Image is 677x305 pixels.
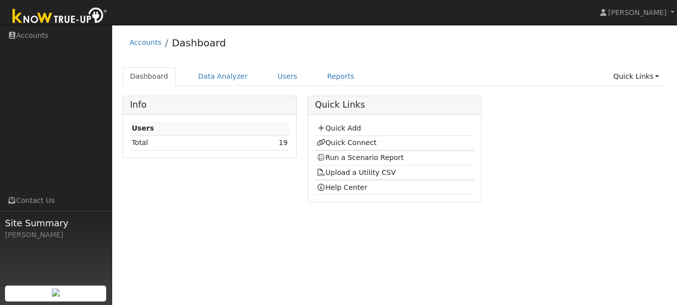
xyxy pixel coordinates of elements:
img: Know True-Up [7,5,112,28]
a: Run a Scenario Report [317,153,404,161]
img: retrieve [52,289,60,297]
a: Upload a Utility CSV [317,168,396,176]
a: Quick Add [317,124,361,132]
a: Quick Connect [317,139,376,147]
td: Total [130,136,228,150]
span: Site Summary [5,216,107,230]
a: Reports [320,67,361,86]
a: Dashboard [123,67,176,86]
h5: Info [130,100,290,110]
a: Quick Links [606,67,667,86]
a: Data Analyzer [190,67,255,86]
a: Help Center [317,183,367,191]
div: [PERSON_NAME] [5,230,107,240]
a: 19 [279,139,288,147]
a: Users [270,67,305,86]
h5: Quick Links [315,100,475,110]
a: Accounts [130,38,162,46]
a: Dashboard [172,37,226,49]
span: [PERSON_NAME] [608,8,667,16]
strong: Users [132,124,154,132]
